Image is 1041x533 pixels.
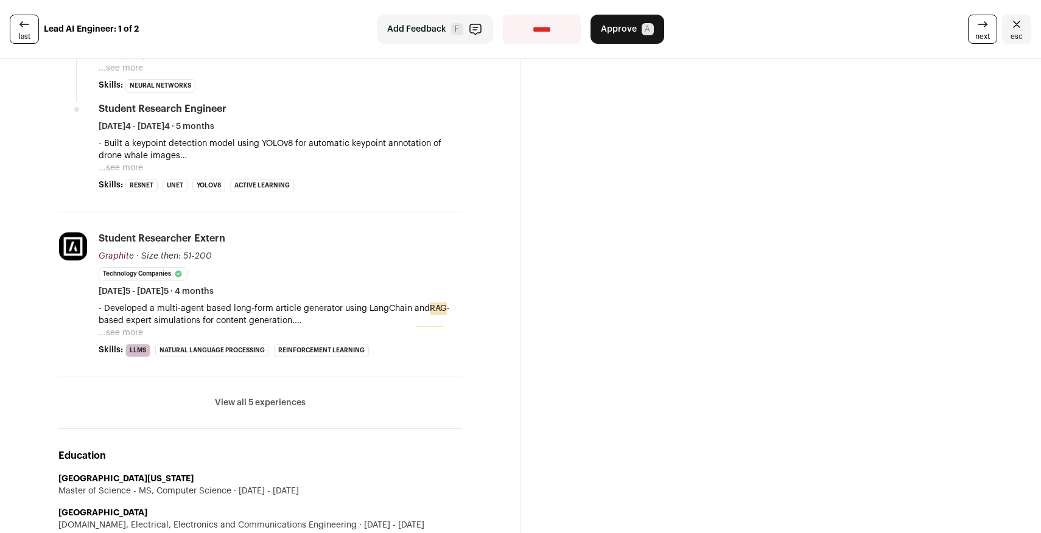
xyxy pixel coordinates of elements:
strong: Lead AI Engineer: 1 of 2 [44,23,139,35]
li: ResNet [125,179,158,192]
span: A [642,23,654,35]
span: Skills: [99,79,123,91]
span: [DATE]4 - [DATE]4 · 5 months [99,120,214,133]
li: active learning [230,179,294,192]
li: Technology Companies [99,267,188,280]
a: last [10,15,39,44]
div: Student Researcher Extern [99,232,225,245]
button: View all 5 experiences [215,397,306,409]
button: ...see more [99,62,143,74]
span: Graphite [99,252,134,260]
div: Master of Science - MS, Computer Science [58,485,461,497]
div: [DOMAIN_NAME], Electrical, Electronics and Communications Engineering [58,519,461,531]
span: Skills: [99,344,123,356]
span: F [451,23,463,35]
button: ...see more [99,327,143,339]
li: YOLOv8 [192,179,225,192]
a: next [968,15,997,44]
li: Reinforcement Learning [274,344,369,357]
strong: [GEOGRAPHIC_DATA] [58,509,147,517]
div: Student Research Engineer [99,102,226,116]
span: esc [1011,32,1023,41]
button: Add Feedback F [377,15,493,44]
img: 09b3b803043ec0b82f647807b5ab83c4f3cdf10d8d27d1017e58a7d26c757e1c.jpg [59,232,87,260]
li: Neural Networks [125,79,195,92]
span: Skills: [99,179,123,191]
span: [DATE] - [DATE] [231,485,299,497]
li: Natural Language Processing [155,344,269,357]
span: Add Feedback [387,23,446,35]
button: Approve A [591,15,664,44]
p: - Developed a multi-agent based long-form article generator using LangChain and -based expert sim... [99,302,461,327]
span: [DATE] - [DATE] [357,519,424,531]
h2: Education [58,448,461,463]
strong: [GEOGRAPHIC_DATA][US_STATE] [58,475,194,483]
li: LLMs [125,344,150,357]
span: next [975,32,990,41]
span: Approve [601,23,637,35]
span: · Size then: 51-200 [136,252,212,260]
a: Close [1002,15,1031,44]
li: UNet [163,179,188,192]
span: last [19,32,30,41]
span: [DATE]5 - [DATE]5 · 4 months [99,285,214,298]
button: ...see more [99,162,143,174]
mark: RAG [430,302,447,315]
p: - Built a keypoint detection model using YOLOv8 for automatic keypoint annotation of drone whale ... [99,138,461,162]
mark: agents [416,326,444,340]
